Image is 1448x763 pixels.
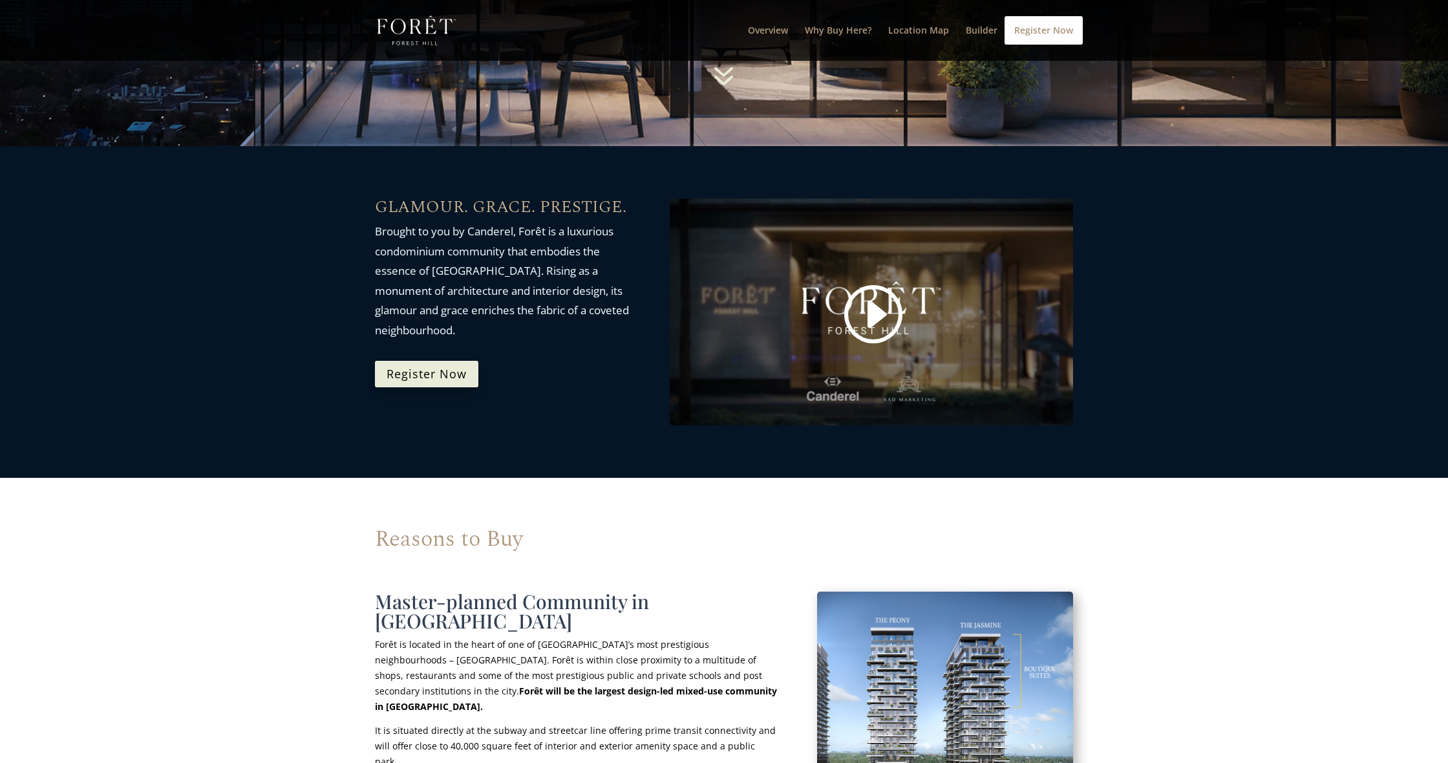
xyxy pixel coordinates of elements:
h1: GLAMOUR. GRACE. PRESTIGE. [375,199,631,222]
a: Overview [748,26,788,61]
a: Register Now [375,361,478,387]
strong: Forêt will be the largest design-led mixed-use community in [GEOGRAPHIC_DATA]. [375,685,777,713]
a: Location Map [888,26,949,61]
h1: Master-planned Community in [GEOGRAPHIC_DATA] [375,592,778,637]
span: Forêt is located in the heart of one of [GEOGRAPHIC_DATA]’s most prestigious neighbourhoods – [GE... [375,638,777,712]
a: Builder [966,26,997,61]
a: Register Now [1005,16,1083,45]
img: Foret Condos in Forest Hill [378,16,456,45]
p: Brought to you by Canderel, Forêt is a luxurious condominium community that embodies the essence ... [375,222,631,341]
a: 7 [705,56,743,95]
h1: Reasons to Buy [375,528,1073,557]
a: Why Buy Here? [805,26,871,61]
